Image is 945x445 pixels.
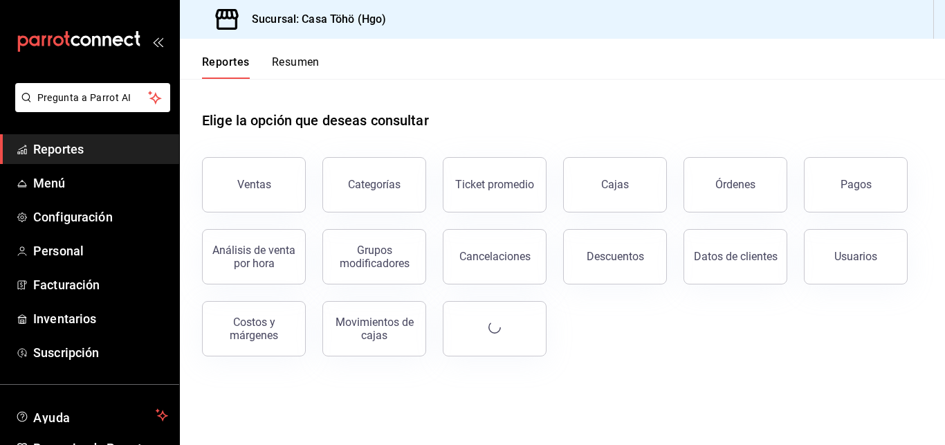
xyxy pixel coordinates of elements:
[804,157,908,212] button: Pagos
[804,229,908,284] button: Usuarios
[563,157,667,212] button: Cajas
[348,178,401,191] div: Categorías
[834,250,877,263] div: Usuarios
[211,316,297,342] div: Costos y márgenes
[211,244,297,270] div: Análisis de venta por hora
[841,178,872,191] div: Pagos
[152,36,163,47] button: open_drawer_menu
[322,229,426,284] button: Grupos modificadores
[322,157,426,212] button: Categorías
[10,100,170,115] a: Pregunta a Parrot AI
[715,178,755,191] div: Órdenes
[202,229,306,284] button: Análisis de venta por hora
[322,301,426,356] button: Movimientos de cajas
[272,55,320,79] button: Resumen
[202,110,429,131] h1: Elige la opción que deseas consultar
[241,11,386,28] h3: Sucursal: Casa Töhö (Hgo)
[443,229,547,284] button: Cancelaciones
[202,301,306,356] button: Costos y márgenes
[202,55,250,79] button: Reportes
[331,244,417,270] div: Grupos modificadores
[443,157,547,212] button: Ticket promedio
[33,275,168,294] span: Facturación
[459,250,531,263] div: Cancelaciones
[37,91,149,105] span: Pregunta a Parrot AI
[683,229,787,284] button: Datos de clientes
[33,343,168,362] span: Suscripción
[15,83,170,112] button: Pregunta a Parrot AI
[237,178,271,191] div: Ventas
[563,229,667,284] button: Descuentos
[331,316,417,342] div: Movimientos de cajas
[33,407,150,424] span: Ayuda
[455,178,534,191] div: Ticket promedio
[33,174,168,192] span: Menú
[587,250,644,263] div: Descuentos
[33,140,168,158] span: Reportes
[683,157,787,212] button: Órdenes
[33,309,168,328] span: Inventarios
[202,55,320,79] div: navigation tabs
[601,178,629,191] div: Cajas
[694,250,778,263] div: Datos de clientes
[33,208,168,226] span: Configuración
[202,157,306,212] button: Ventas
[33,242,168,260] span: Personal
